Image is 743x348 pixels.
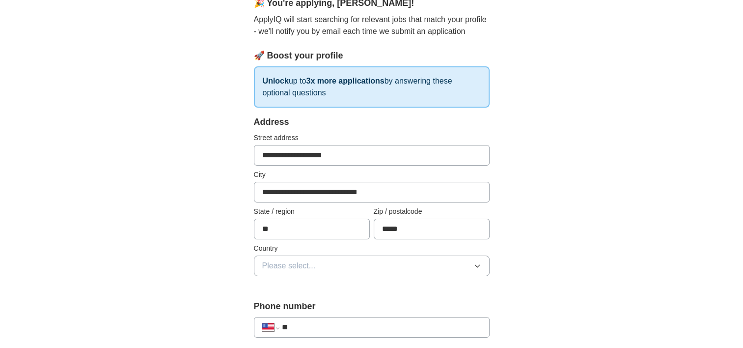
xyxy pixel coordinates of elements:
strong: Unlock [263,77,289,85]
label: City [254,170,490,180]
label: Street address [254,133,490,143]
div: Address [254,116,490,129]
span: Please select... [262,260,316,272]
label: Zip / postalcode [374,206,490,217]
label: State / region [254,206,370,217]
label: Phone number [254,300,490,313]
div: 🚀 Boost your profile [254,49,490,62]
strong: 3x more applications [306,77,384,85]
label: Country [254,243,490,254]
p: ApplyIQ will start searching for relevant jobs that match your profile - we'll notify you by emai... [254,14,490,37]
button: Please select... [254,256,490,276]
p: up to by answering these optional questions [254,66,490,108]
